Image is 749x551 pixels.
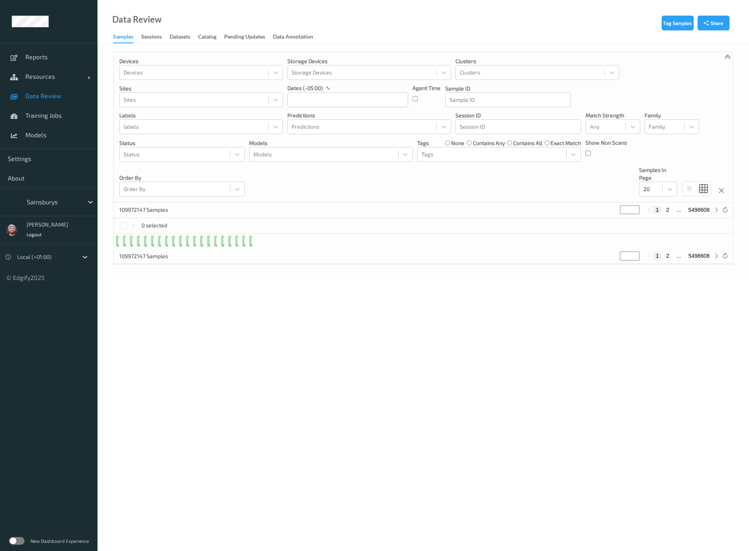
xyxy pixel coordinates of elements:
p: Storage Devices [287,57,451,65]
label: contains all [513,139,542,147]
p: 109972147 Samples [119,206,178,214]
p: Order By [119,174,245,182]
a: Samples [113,32,141,43]
div: Data Annotation [273,33,313,43]
button: 5498608 [686,252,712,259]
a: Datasets [170,32,198,43]
div: Pending Updates [224,33,265,43]
a: Catalog [198,32,224,43]
button: ... [674,252,683,259]
button: Tag Samples [662,16,694,30]
p: 109972147 Samples [119,252,178,260]
p: Session ID [455,112,581,119]
p: Show Non Scans [586,139,627,147]
a: Sessions [141,32,170,43]
button: 5498608 [686,206,712,213]
div: Datasets [170,33,190,43]
p: Tags [417,139,429,147]
p: dates (-05:00) [287,84,323,92]
label: contains any [473,139,505,147]
p: Clusters [455,57,619,65]
div: Sessions [141,33,162,43]
p: Samples In Page [639,166,677,182]
div: Samples [113,33,133,43]
button: 1 [653,252,661,259]
div: Data Review [112,16,161,23]
a: Data Annotation [273,32,321,43]
p: Status [119,139,245,147]
p: Sites [119,85,283,92]
button: 2 [664,206,671,213]
p: labels [119,112,283,119]
p: Match Strength [586,112,640,119]
p: Agent Time [413,84,441,92]
button: ... [674,206,683,213]
button: Share [698,16,730,30]
p: Predictions [287,112,451,119]
p: Family [645,112,699,119]
button: 1 [653,206,661,213]
p: Models [249,139,413,147]
p: 0 selected [142,221,167,229]
button: 2 [664,252,671,259]
div: Catalog [198,33,216,43]
a: Pending Updates [224,32,273,43]
p: Sample ID [445,85,571,92]
p: Devices [119,57,283,65]
label: exact match [551,139,581,147]
label: none [451,139,464,147]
